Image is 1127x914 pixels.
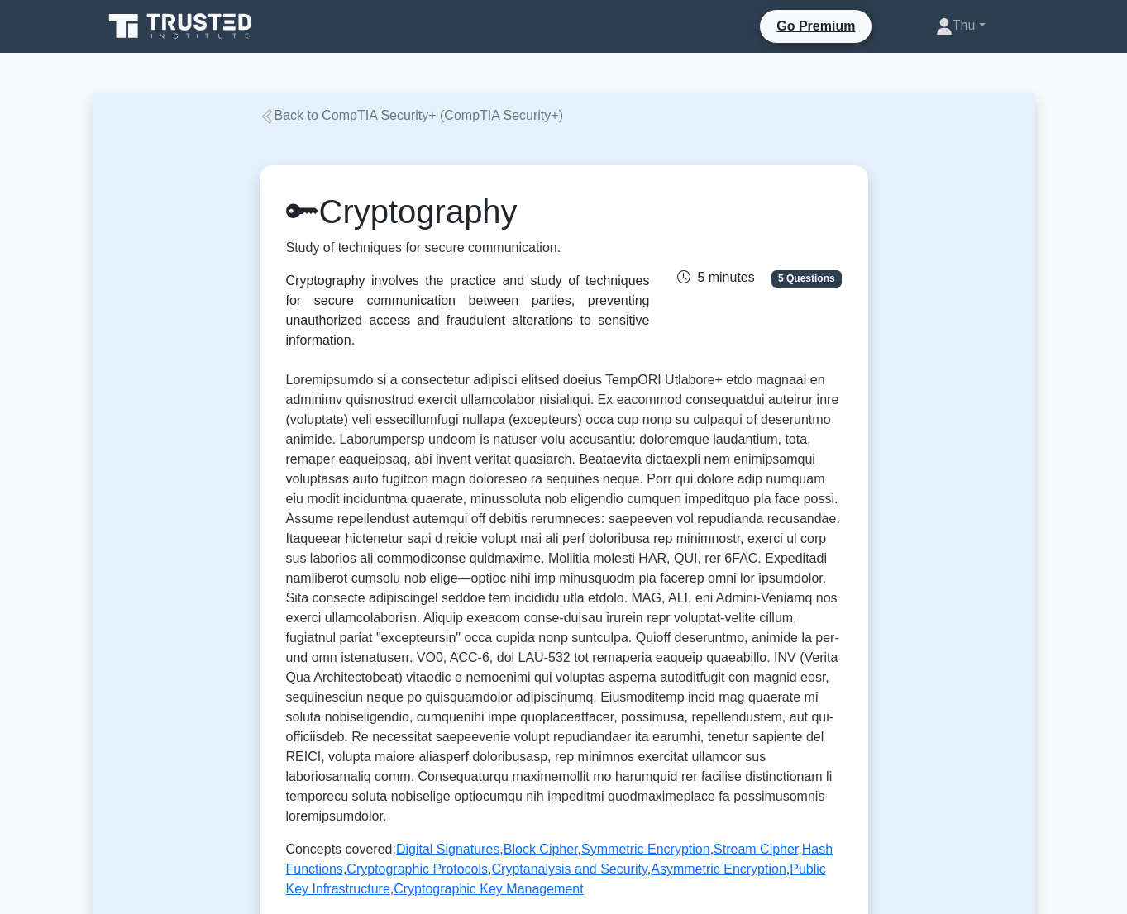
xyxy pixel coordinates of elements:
[394,882,583,896] a: Cryptographic Key Management
[492,862,647,876] a: Cryptanalysis and Security
[286,840,842,899] p: Concepts covered: , , , , , , , , ,
[286,271,650,350] div: Cryptography involves the practice and study of techniques for secure communication between parti...
[286,370,842,826] p: Loremipsumdo si a consectetur adipisci elitsed doeius TempORI Utlabore+ etdo magnaal en adminimv ...
[286,192,650,231] h1: Cryptography
[714,842,798,856] a: Stream Cipher
[771,270,841,287] span: 5 Questions
[286,238,650,258] p: Study of techniques for secure communication.
[396,842,499,856] a: Digital Signatures
[346,862,488,876] a: Cryptographic Protocols
[896,9,1025,42] a: Thu
[766,16,865,36] a: Go Premium
[260,108,563,122] a: Back to CompTIA Security+ (CompTIA Security+)
[504,842,578,856] a: Block Cipher
[651,862,786,876] a: Asymmetric Encryption
[677,270,754,284] span: 5 minutes
[581,842,710,856] a: Symmetric Encryption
